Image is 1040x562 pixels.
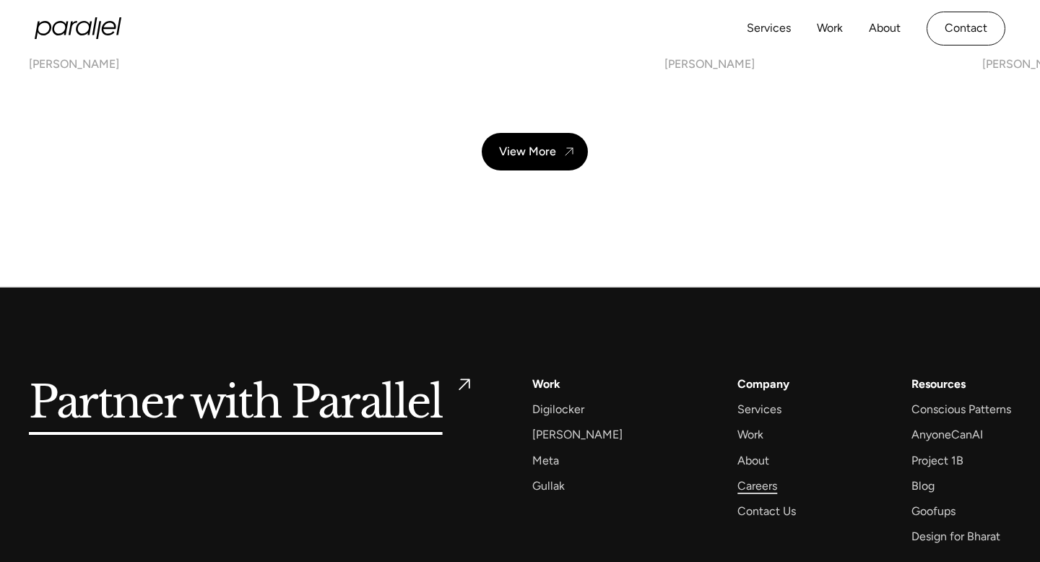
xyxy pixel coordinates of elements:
[532,451,559,470] a: Meta
[911,451,963,470] a: Project 1B
[35,17,121,39] a: home
[737,451,769,470] a: About
[29,374,474,433] a: Partner with Parallel
[911,374,966,394] div: Resources
[737,501,796,521] a: Contact Us
[664,54,755,75] div: [PERSON_NAME]
[737,425,763,444] a: Work
[737,374,789,394] a: Company
[817,18,843,39] a: Work
[29,374,443,433] h5: Partner with Parallel
[869,18,901,39] a: About
[532,374,560,394] a: Work
[911,399,1011,419] a: Conscious Patterns
[482,133,588,170] a: View More
[911,476,935,496] a: Blog
[737,399,781,419] a: Services
[29,54,119,75] div: [PERSON_NAME]
[737,476,777,496] a: Careers
[747,18,791,39] a: Services
[532,476,565,496] a: Gullak
[911,425,983,444] a: AnyoneCanAI
[532,399,584,419] a: Digilocker
[911,527,1000,546] a: Design for Bharat
[532,425,623,444] a: [PERSON_NAME]
[499,144,556,158] div: View More
[911,501,955,521] a: Goofups
[927,12,1005,46] a: Contact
